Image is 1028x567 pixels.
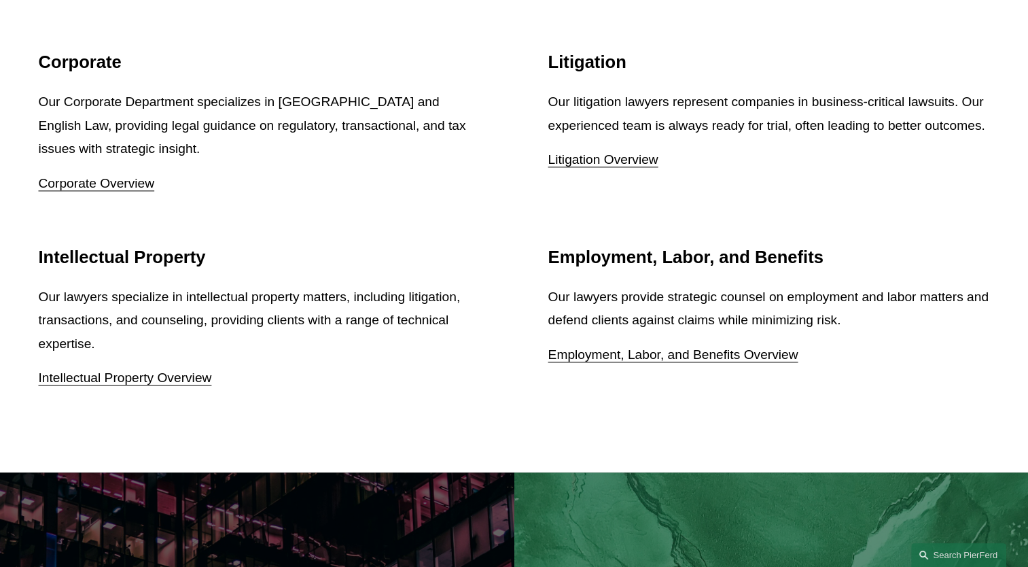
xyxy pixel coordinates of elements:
[548,347,798,362] a: Employment, Labor, and Benefits Overview
[39,371,212,385] a: Intellectual Property Overview
[39,286,480,356] p: Our lawyers specialize in intellectual property matters, including litigation, transactions, and ...
[548,152,658,167] a: Litigation Overview
[39,176,155,190] a: Corporate Overview
[39,52,480,73] h2: Corporate
[39,90,480,161] p: Our Corporate Department specializes in [GEOGRAPHIC_DATA] and English Law, providing legal guidan...
[548,247,990,268] h2: Employment, Labor, and Benefits
[548,90,990,137] p: Our litigation lawyers represent companies in business-critical lawsuits. Our experienced team is...
[548,52,990,73] h2: Litigation
[911,543,1006,567] a: Search this site
[548,286,990,332] p: Our lawyers provide strategic counsel on employment and labor matters and defend clients against ...
[39,247,480,268] h2: Intellectual Property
